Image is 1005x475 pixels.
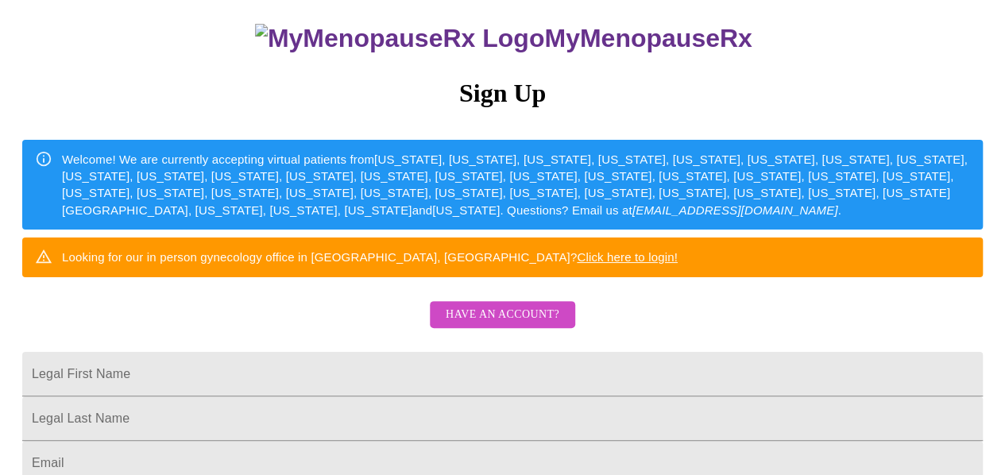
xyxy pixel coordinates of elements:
[577,250,678,264] a: Click here to login!
[255,24,544,53] img: MyMenopauseRx Logo
[62,242,678,272] div: Looking for our in person gynecology office in [GEOGRAPHIC_DATA], [GEOGRAPHIC_DATA]?
[426,319,579,332] a: Have an account?
[25,24,984,53] h3: MyMenopauseRx
[430,301,575,329] button: Have an account?
[446,305,559,325] span: Have an account?
[632,203,838,217] em: [EMAIL_ADDRESS][DOMAIN_NAME]
[22,79,983,108] h3: Sign Up
[62,145,970,226] div: Welcome! We are currently accepting virtual patients from [US_STATE], [US_STATE], [US_STATE], [US...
